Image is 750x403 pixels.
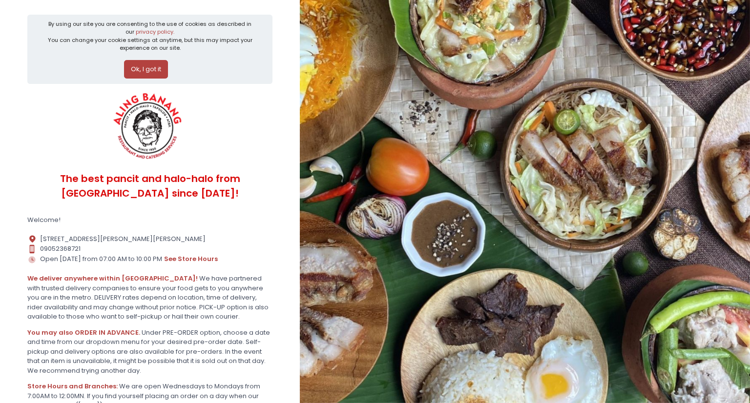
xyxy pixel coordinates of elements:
[27,215,272,225] div: Welcome!
[107,90,189,163] img: ALING BANANG
[27,254,272,264] div: Open [DATE] from 07:00 AM to 10:00 PM
[27,234,272,244] div: [STREET_ADDRESS][PERSON_NAME][PERSON_NAME]
[27,328,272,376] div: Under PRE-ORDER option, choose a date and time from our dropdown menu for your desired pre-order ...
[27,382,118,391] b: Store Hours and Branches:
[44,20,256,52] div: By using our site you are consenting to the use of cookies as described in our You can change you...
[124,60,168,79] button: Ok, I got it
[27,244,272,254] div: 09052368721
[27,274,272,322] div: We have partnered with trusted delivery companies to ensure your food gets to you anywhere you ar...
[27,274,198,283] b: We deliver anywhere within [GEOGRAPHIC_DATA]!
[164,254,218,264] button: see store hours
[27,328,140,337] b: You may also ORDER IN ADVANCE.
[27,163,272,209] div: The best pancit and halo-halo from [GEOGRAPHIC_DATA] since [DATE]!
[136,28,174,36] a: privacy policy.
